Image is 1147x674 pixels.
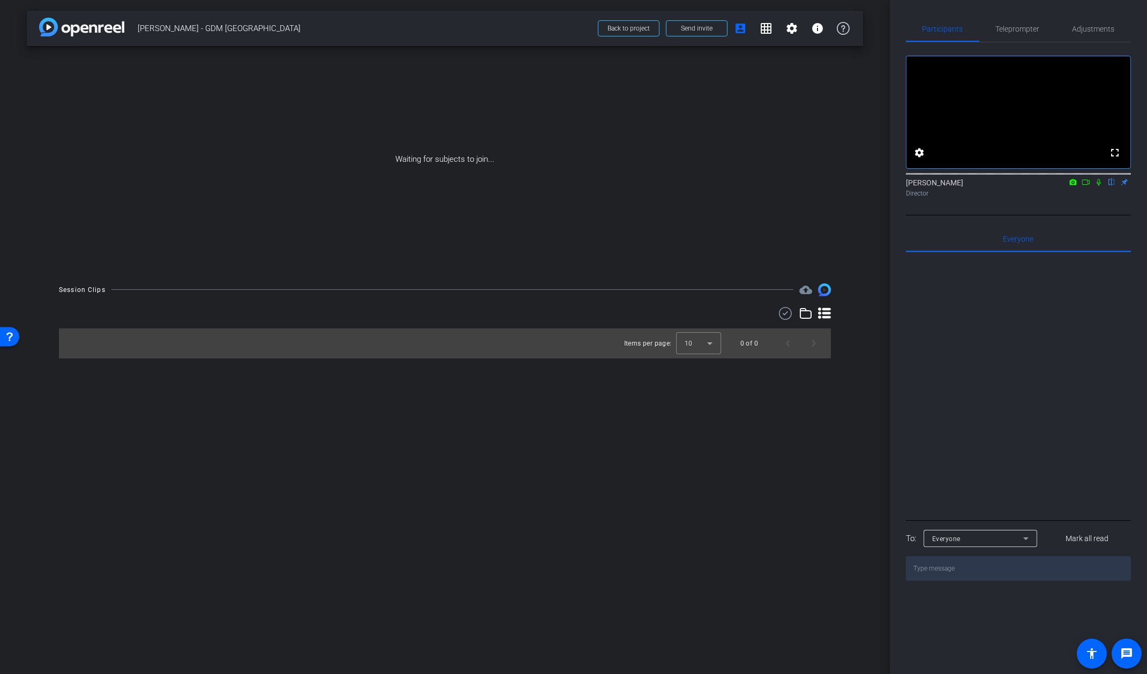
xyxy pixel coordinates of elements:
button: Send invite [666,20,728,36]
div: 0 of 0 [740,338,758,349]
div: Items per page: [624,338,672,349]
mat-icon: info [811,22,824,35]
span: Everyone [932,535,961,543]
div: Session Clips [59,284,106,295]
div: Director [906,189,1131,198]
mat-icon: accessibility [1085,647,1098,660]
mat-icon: grid_on [760,22,773,35]
mat-icon: fullscreen [1108,146,1121,159]
img: Session clips [818,283,831,296]
button: Previous page [775,331,801,356]
span: Everyone [1003,235,1034,243]
div: [PERSON_NAME] [906,177,1131,198]
span: Adjustments [1073,25,1115,33]
img: app-logo [39,18,124,36]
span: Participants [923,25,963,33]
mat-icon: settings [913,146,926,159]
button: Back to project [598,20,659,36]
div: Waiting for subjects to join... [27,46,863,273]
span: Mark all read [1066,533,1108,544]
button: Next page [801,331,827,356]
mat-icon: cloud_upload [799,283,812,296]
div: To: [906,533,916,545]
mat-icon: account_box [734,22,747,35]
span: Back to project [608,25,650,32]
span: Destinations for your clips [799,283,812,296]
button: Mark all read [1044,529,1131,548]
span: [PERSON_NAME] - GDM [GEOGRAPHIC_DATA] [138,18,591,39]
span: Send invite [681,24,713,33]
span: Teleprompter [996,25,1040,33]
mat-icon: message [1120,647,1133,660]
mat-icon: settings [785,22,798,35]
mat-icon: flip [1105,177,1118,186]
